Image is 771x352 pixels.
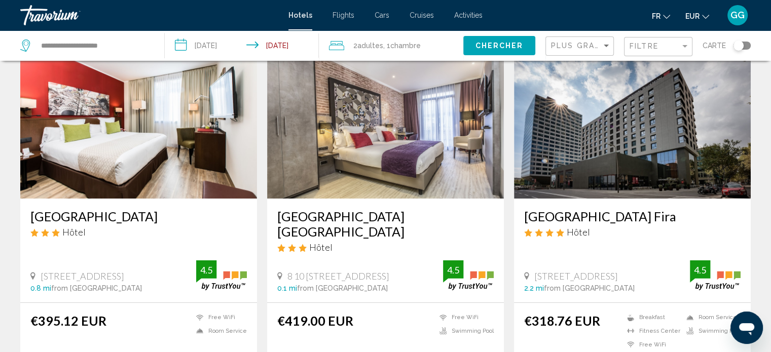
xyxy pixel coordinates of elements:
[30,313,106,328] ins: €395.12 EUR
[630,42,658,50] span: Filtre
[297,284,388,292] span: from [GEOGRAPHIC_DATA]
[434,327,494,335] li: Swimming Pool
[622,340,681,349] li: Free WiFi
[191,327,247,335] li: Room Service
[624,36,692,57] button: Filter
[62,226,86,238] span: Hôtel
[690,264,710,276] div: 4.5
[652,12,660,20] span: fr
[685,9,709,23] button: Change currency
[277,209,494,239] a: [GEOGRAPHIC_DATA] [GEOGRAPHIC_DATA]
[730,10,745,20] span: GG
[567,226,590,238] span: Hôtel
[410,11,434,19] a: Cruises
[319,30,463,61] button: Travelers: 2 adults, 0 children
[681,313,741,322] li: Room Service
[287,270,389,282] span: 8 10 [STREET_ADDRESS]
[524,209,741,224] a: [GEOGRAPHIC_DATA] Fira
[443,264,463,276] div: 4.5
[196,260,247,290] img: trustyou-badge.svg
[309,242,333,253] span: Hôtel
[475,42,523,50] span: Chercher
[434,313,494,322] li: Free WiFi
[551,42,611,51] mat-select: Sort by
[357,42,383,50] span: Adultes
[544,284,635,292] span: from [GEOGRAPHIC_DATA]
[724,5,751,26] button: User Menu
[165,30,319,61] button: Check-in date: Oct 10, 2025 Check-out date: Oct 12, 2025
[267,36,504,199] img: Hotel image
[30,209,247,224] a: [GEOGRAPHIC_DATA]
[375,11,389,19] a: Cars
[277,284,297,292] span: 0.1 mi
[41,270,124,282] span: [STREET_ADDRESS]
[288,11,312,19] a: Hotels
[622,327,681,335] li: Fitness Center
[383,38,421,53] span: , 1
[534,270,618,282] span: [STREET_ADDRESS]
[551,42,672,50] span: Plus grandes économies
[685,12,700,20] span: EUR
[191,313,247,322] li: Free WiFi
[51,284,142,292] span: from [GEOGRAPHIC_DATA]
[524,226,741,238] div: 4 star Hotel
[333,11,354,19] a: Flights
[730,311,763,344] iframe: Bouton de lancement de la fenêtre de messagerie
[524,313,600,328] ins: €318.76 EUR
[390,42,421,50] span: Chambre
[703,38,726,53] span: Carte
[353,38,383,53] span: 2
[277,313,353,328] ins: €419.00 EUR
[463,36,535,55] button: Chercher
[454,11,483,19] a: Activities
[20,5,278,25] a: Travorium
[443,260,494,290] img: trustyou-badge.svg
[726,41,751,50] button: Toggle map
[30,226,247,238] div: 3 star Hotel
[681,327,741,335] li: Swimming Pool
[196,264,216,276] div: 4.5
[20,36,257,199] img: Hotel image
[690,260,741,290] img: trustyou-badge.svg
[30,284,51,292] span: 0.8 mi
[277,242,494,253] div: 3 star Hotel
[652,9,670,23] button: Change language
[514,36,751,199] img: Hotel image
[622,313,681,322] li: Breakfast
[524,284,544,292] span: 2.2 mi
